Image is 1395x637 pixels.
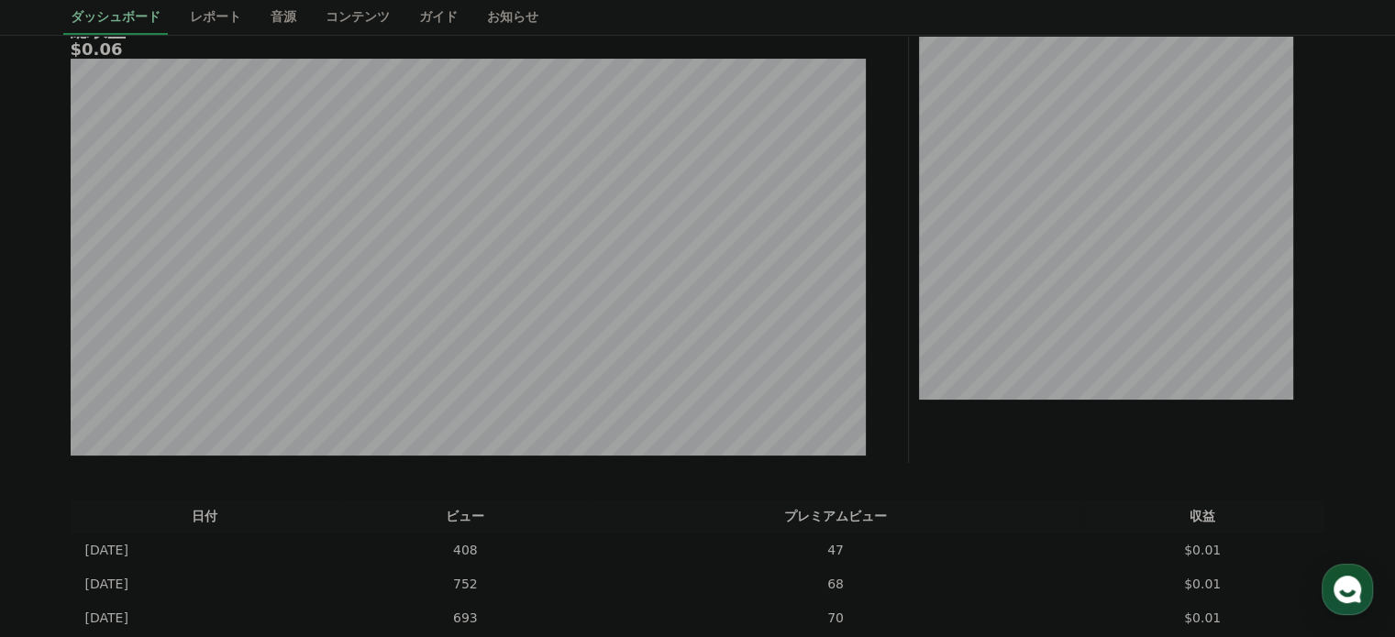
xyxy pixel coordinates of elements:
td: $0.01 [1080,533,1325,567]
td: $0.01 [1080,601,1325,635]
td: 752 [339,567,591,601]
th: プレミアムビュー [591,500,1079,533]
h5: $0.06 [71,40,858,59]
td: 47 [591,533,1079,567]
span: Home [47,512,79,527]
td: 68 [591,567,1079,601]
p: [DATE] [85,541,128,560]
a: Home [6,485,121,531]
th: ビュー [339,500,591,533]
td: $0.01 [1080,567,1325,601]
td: 693 [339,601,591,635]
th: 日付 [71,500,340,533]
td: 408 [339,533,591,567]
p: [DATE] [85,609,128,628]
span: Messages [152,513,206,528]
span: Settings [271,512,316,527]
td: 70 [591,601,1079,635]
a: Messages [121,485,237,531]
p: [DATE] [85,575,128,594]
a: Settings [237,485,352,531]
th: 収益 [1080,500,1325,533]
